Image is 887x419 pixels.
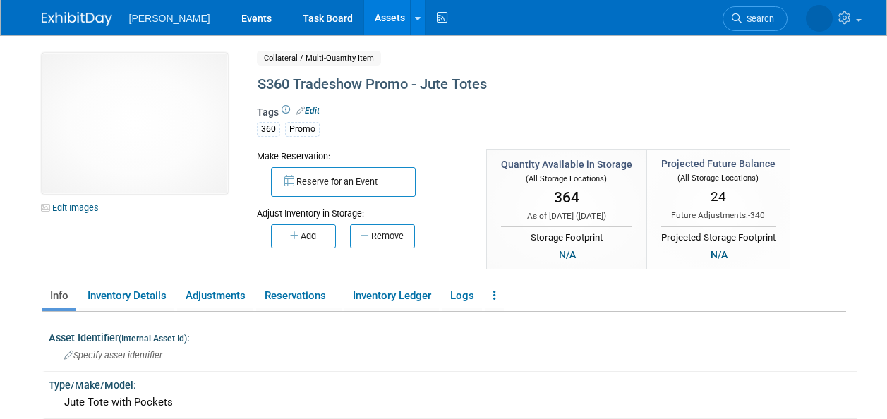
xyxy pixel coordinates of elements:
div: Adjust Inventory in Storage: [257,197,465,220]
div: Tags [257,105,786,146]
div: (All Storage Locations) [501,171,632,185]
div: Future Adjustments: [661,209,776,221]
div: (All Storage Locations) [661,171,776,184]
a: Inventory Details [79,284,174,308]
div: N/A [555,247,580,262]
div: Asset Identifier : [49,327,857,345]
div: S360 Tradeshow Promo - Jute Totes [253,72,786,97]
div: Jute Tote with Pockets [59,391,846,413]
span: Specify asset identifier [64,350,162,360]
div: Projected Storage Footprint [661,226,776,245]
button: Add [271,224,336,248]
button: Remove [350,224,415,248]
a: Search [723,6,788,31]
div: N/A [706,247,732,262]
span: 24 [711,188,726,205]
small: (Internal Asset Id) [119,334,187,344]
span: Collateral / Multi-Quantity Item [257,51,381,66]
a: Edit Images [42,199,104,217]
div: Type/Make/Model: [49,375,857,392]
a: Logs [442,284,482,308]
div: As of [DATE] ( ) [501,210,632,222]
a: Inventory Ledger [344,284,439,308]
span: Search [742,13,774,24]
div: Projected Future Balance [661,157,776,171]
img: ExhibitDay [42,12,112,26]
a: Reservations [256,284,342,308]
div: 360 [257,122,280,137]
div: Quantity Available in Storage [501,157,632,171]
span: 364 [554,189,579,206]
span: [DATE] [579,211,603,221]
div: Make Reservation: [257,149,465,163]
a: Info [42,284,76,308]
div: Promo [285,122,320,137]
div: Storage Footprint [501,226,632,245]
span: -340 [748,210,765,220]
a: Adjustments [177,284,253,308]
img: Amber Vincent [806,5,833,32]
button: Reserve for an Event [271,167,416,197]
a: Edit [296,106,320,116]
img: View Images [42,53,228,194]
span: [PERSON_NAME] [129,13,210,24]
